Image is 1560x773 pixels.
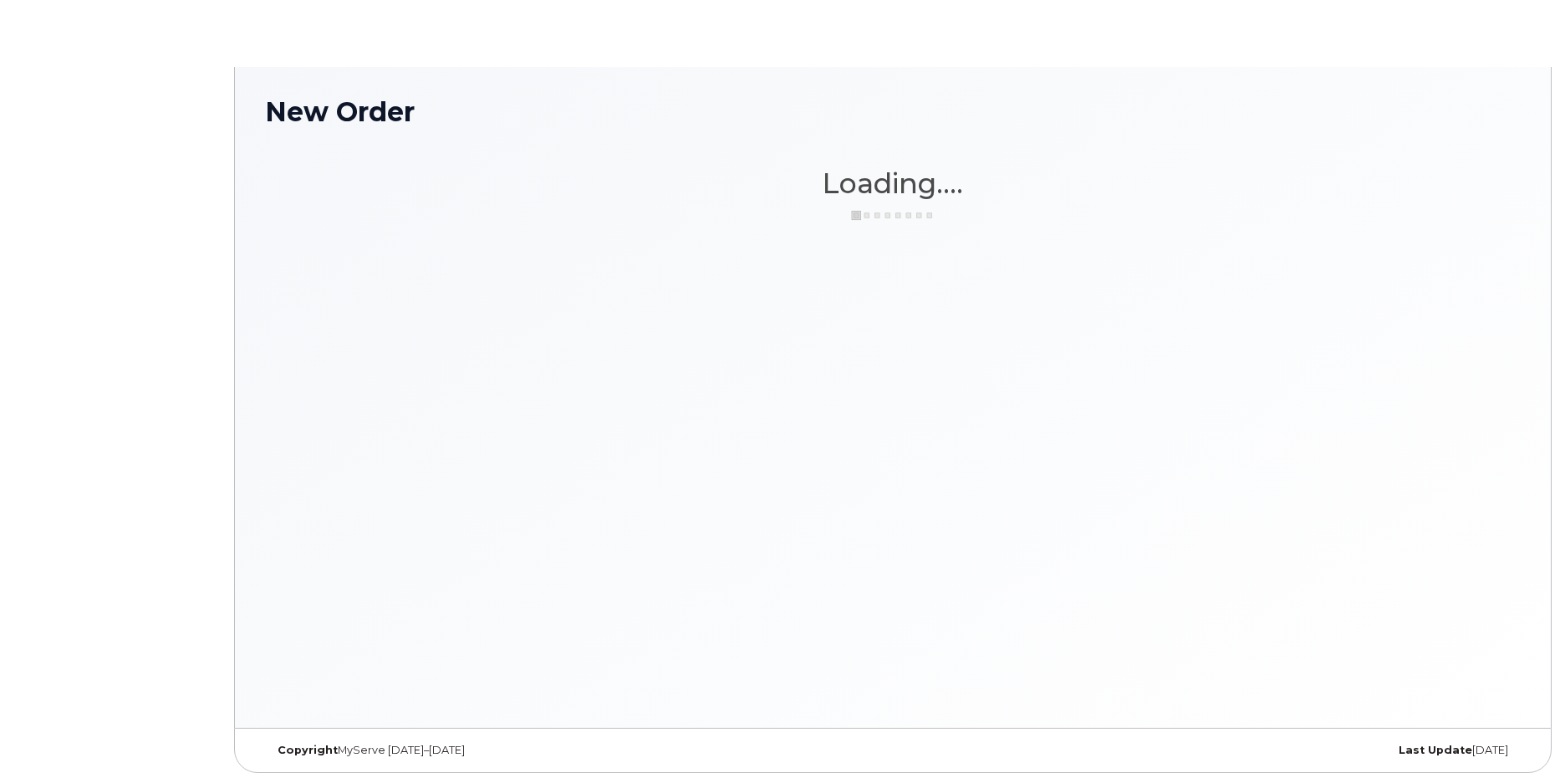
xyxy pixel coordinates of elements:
[265,744,684,757] div: MyServe [DATE]–[DATE]
[1102,744,1521,757] div: [DATE]
[265,97,1521,126] h1: New Order
[851,209,935,222] img: ajax-loader-3a6953c30dc77f0bf724df975f13086db4f4c1262e45940f03d1251963f1bf2e.gif
[1399,744,1472,756] strong: Last Update
[278,744,338,756] strong: Copyright
[265,168,1521,198] h1: Loading....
